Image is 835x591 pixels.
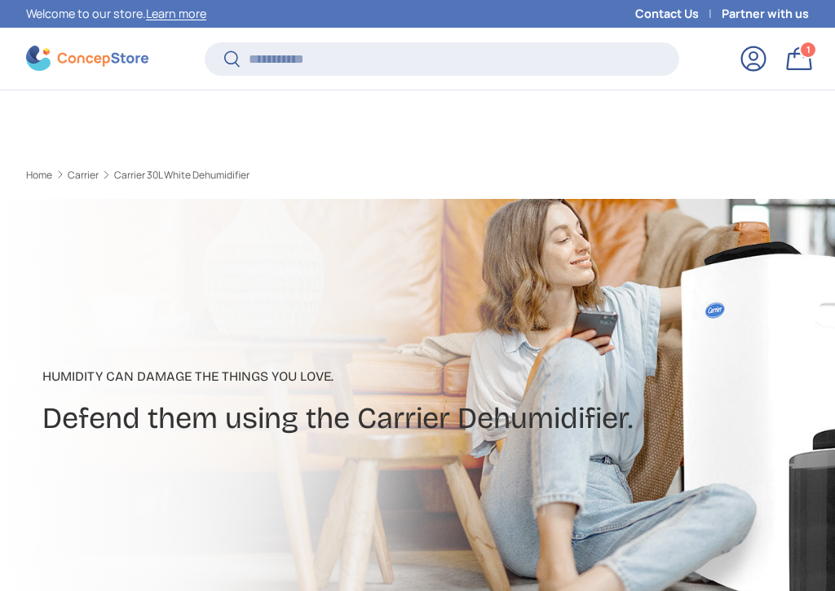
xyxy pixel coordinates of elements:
a: Carrier [68,170,99,180]
a: Contact Us [635,5,722,23]
span: 1 [806,43,811,55]
nav: Breadcrumbs [26,168,441,183]
a: Learn more [146,6,206,21]
p: Humidity can damage the things you love. [42,367,633,386]
img: ConcepStore [26,46,148,71]
a: Carrier 30L White Dehumidifier [114,170,250,180]
a: Partner with us [722,5,809,23]
p: Welcome to our store. [26,5,206,23]
h2: Defend them using the Carrier Dehumidifier. [42,399,633,438]
a: Home [26,170,52,180]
